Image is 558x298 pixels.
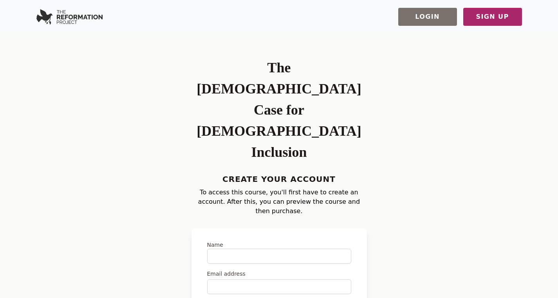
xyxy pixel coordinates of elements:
[207,241,351,249] label: Name
[191,172,367,186] h4: Create Your Account
[36,9,103,25] img: Serverless SaaS Boilerplate
[398,8,457,26] button: Login
[463,8,522,26] button: Sign Up
[207,270,351,278] label: Email address
[476,12,509,22] span: Sign Up
[191,57,367,216] div: To access this course, you'll first have to create an account. After this, you can preview the co...
[415,12,440,22] span: Login
[191,57,367,163] h1: The [DEMOGRAPHIC_DATA] Case for [DEMOGRAPHIC_DATA] Inclusion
